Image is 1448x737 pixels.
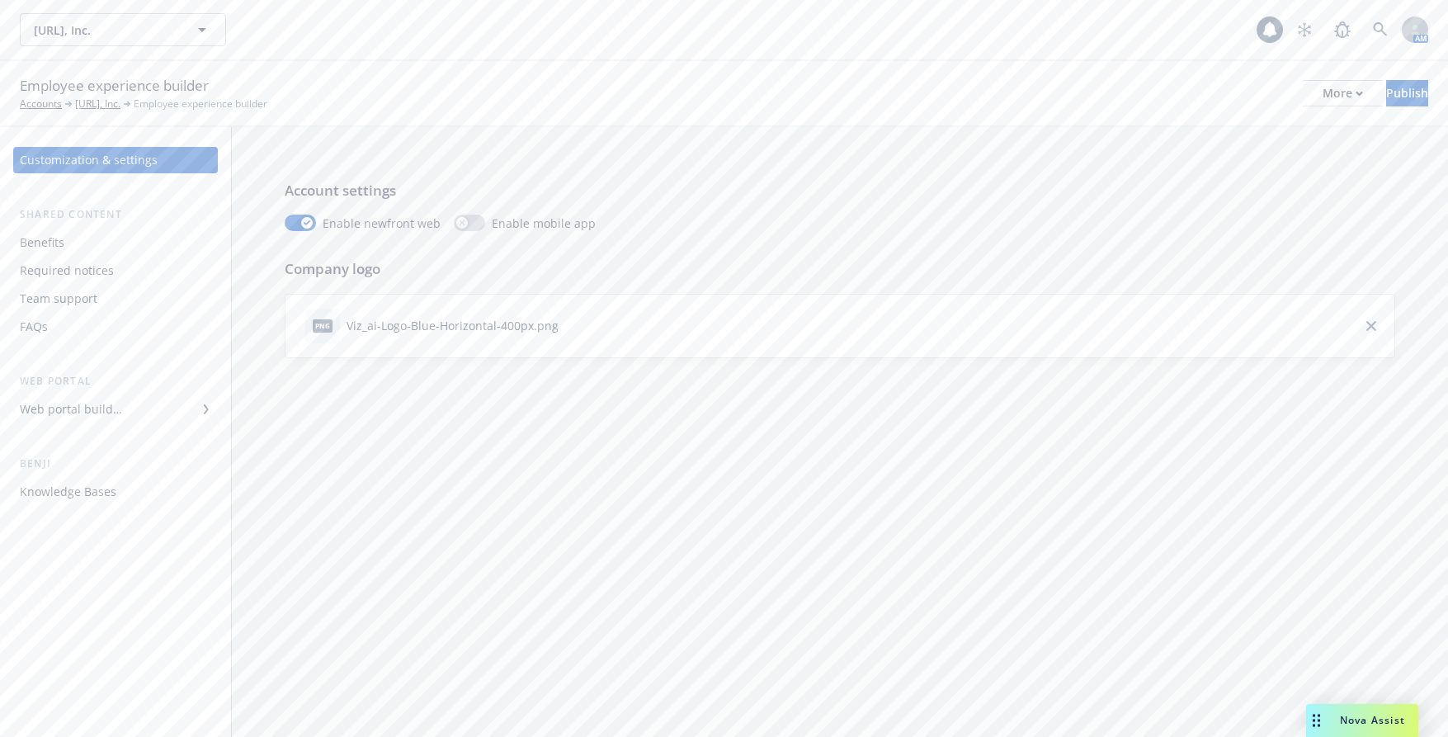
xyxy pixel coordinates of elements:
a: Customization & settings [13,147,218,173]
button: More [1303,80,1383,106]
button: Publish [1386,80,1428,106]
span: Employee experience builder [134,97,267,111]
a: Stop snowing [1288,13,1321,46]
div: Web portal [13,373,218,390]
span: png [313,319,333,332]
div: More [1323,81,1363,106]
div: Knowledge Bases [20,479,116,505]
span: Enable mobile app [492,215,596,232]
a: close [1361,316,1381,336]
a: Team support [13,286,218,312]
div: Web portal builder [20,396,122,423]
div: Shared content [13,206,218,223]
p: Account settings [285,180,1395,201]
a: Knowledge Bases [13,479,218,505]
p: Company logo [285,258,1395,280]
a: Search [1364,13,1397,46]
a: Required notices [13,257,218,284]
span: [URL], Inc. [34,21,177,39]
div: FAQs [20,314,48,340]
div: Benji [13,456,218,472]
a: Accounts [20,97,62,111]
button: Nova Assist [1306,704,1418,737]
span: Enable newfront web [323,215,441,232]
div: Team support [20,286,97,312]
button: [URL], Inc. [20,13,226,46]
div: Viz_ai-Logo-Blue-Horizontal-400px.png [347,317,559,334]
a: FAQs [13,314,218,340]
div: Customization & settings [20,147,158,173]
a: [URL], Inc. [75,97,120,111]
a: Web portal builder [13,396,218,423]
span: Employee experience builder [20,75,209,97]
div: Drag to move [1306,704,1327,737]
div: Benefits [20,229,64,256]
a: Report a Bug [1326,13,1359,46]
button: download file [565,317,578,334]
div: Required notices [20,257,114,284]
span: Nova Assist [1340,713,1405,727]
div: Publish [1386,81,1428,106]
a: Benefits [13,229,218,256]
